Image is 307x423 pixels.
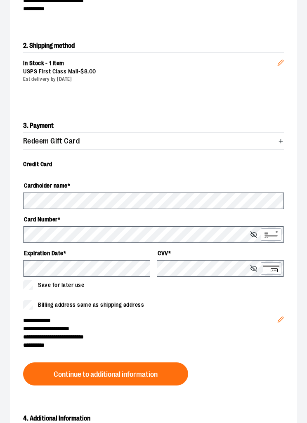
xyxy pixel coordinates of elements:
[54,371,158,378] span: Continue to additional information
[157,246,284,260] label: CVV *
[38,301,144,309] span: Billing address same as shipping address
[23,59,277,68] div: In Stock - 1 item
[271,46,290,75] button: Edit
[38,281,84,289] span: Save for later use
[23,179,284,193] label: Cardholder name *
[23,246,150,260] label: Expiration Date *
[271,303,290,332] button: Edit
[23,280,33,290] input: Save for later use
[87,68,89,75] span: .
[23,133,284,149] button: Redeem Gift Card
[23,119,284,133] h2: 3. Payment
[23,39,284,52] h2: 2. Shipping method
[23,362,188,385] button: Continue to additional information
[23,68,277,76] div: USPS First Class Mail -
[84,68,88,75] span: 8
[80,68,84,75] span: $
[89,68,96,75] span: 00
[23,300,33,310] input: Billing address same as shipping address
[23,137,80,145] span: Redeem Gift Card
[23,76,277,83] div: Est delivery by [DATE]
[23,161,52,167] span: Credit Card
[23,212,284,226] label: Card Number *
